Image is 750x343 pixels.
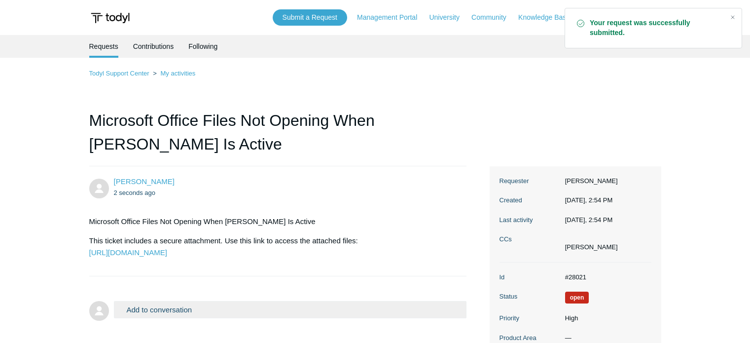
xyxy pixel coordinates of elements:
dt: Created [500,195,560,205]
dd: — [560,333,651,343]
a: [PERSON_NAME] [114,177,175,186]
img: Todyl Support Center Help Center home page [89,9,131,27]
a: Knowledge Base [518,12,580,23]
dt: Priority [500,313,560,323]
button: Add to conversation [114,301,467,318]
dd: #28021 [560,272,651,282]
a: Contributions [133,35,174,58]
a: University [429,12,469,23]
dd: High [560,313,651,323]
a: [URL][DOMAIN_NAME] [89,248,167,257]
a: My activities [160,70,195,77]
time: 09/09/2025, 14:54 [565,196,613,204]
dt: Requester [500,176,560,186]
li: Todyl Support Center [89,70,151,77]
a: Management Portal [357,12,427,23]
dd: [PERSON_NAME] [560,176,651,186]
time: 09/09/2025, 14:54 [114,189,156,196]
dt: Last activity [500,215,560,225]
li: Requests [89,35,118,58]
dt: Status [500,292,560,302]
dt: Product Area [500,333,560,343]
span: Nick Tindall [114,177,175,186]
div: Close [726,10,740,24]
li: My activities [151,70,195,77]
dt: Id [500,272,560,282]
a: Submit a Request [273,9,347,26]
a: Community [471,12,516,23]
a: Following [188,35,217,58]
a: Todyl Support Center [89,70,149,77]
span: We are working on a response for you [565,292,589,304]
p: Microsoft Office Files Not Opening When [PERSON_NAME] Is Active [89,216,457,228]
time: 09/09/2025, 14:54 [565,216,613,224]
h1: Microsoft Office Files Not Opening When [PERSON_NAME] Is Active [89,109,467,166]
dt: CCs [500,234,560,244]
li: Nick Tindall [565,242,618,252]
p: This ticket includes a secure attachment. Use this link to access the attached files: [89,235,457,259]
strong: Your request was successfully submitted. [590,18,722,38]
